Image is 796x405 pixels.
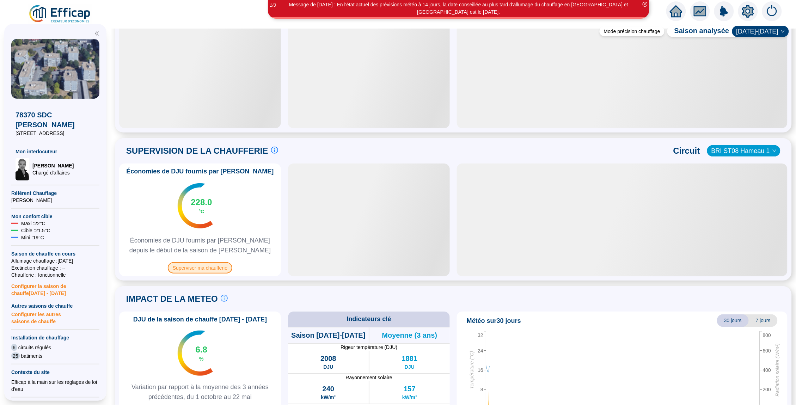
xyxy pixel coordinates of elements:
span: Installation de chauffage [11,334,99,341]
span: down [781,29,785,33]
div: Efficap à la main sur les réglages de loi d'eau [11,379,99,393]
span: Chaufferie : fonctionnelle [11,271,99,278]
span: IMPACT DE LA METEO [126,293,218,305]
span: BRI ST08 Hameau 1 [711,146,776,156]
span: [STREET_ADDRESS] [16,130,95,137]
span: Chargé d'affaires [32,169,74,176]
span: info-circle [271,147,278,154]
span: double-left [94,31,99,36]
i: 1 / 3 [270,2,276,8]
span: [PERSON_NAME] [11,197,99,204]
span: home [670,5,682,18]
span: kW/m² [402,394,417,401]
tspan: 8 [480,387,483,392]
span: Autres saisons de chauffe [11,302,99,309]
img: indicateur températures [178,183,213,228]
img: alerts [762,1,782,21]
tspan: 200 [763,387,771,392]
span: setting [742,5,754,18]
span: 7 jours [749,314,778,327]
span: DJU de la saison de chauffe [DATE] - [DATE] [129,314,271,324]
span: Circuit [673,145,700,157]
span: [PERSON_NAME] [32,162,74,169]
img: efficap energie logo [28,4,92,24]
span: Saison de chauffe en cours [11,250,99,257]
span: 6.8 [196,344,207,355]
span: Configurer les autres saisons de chauffe [11,309,99,325]
span: Cible : 21.5 °C [21,227,50,234]
span: Mini : 19 °C [21,234,44,241]
span: Saison [DATE]-[DATE] [291,331,365,340]
span: Maxi : 22 °C [21,220,45,227]
span: Mon interlocuteur [16,148,95,155]
span: Exctinction chauffage : -- [11,264,99,271]
span: °C [199,208,204,215]
span: 157 [404,384,415,394]
span: 25 [11,352,20,360]
span: Rigeur température (DJU) [288,344,450,351]
span: Contexte du site [11,369,99,376]
tspan: 16 [478,367,483,373]
span: SUPERVISION DE LA CHAUFFERIE [126,145,268,157]
span: 6 [11,344,17,351]
span: fund [694,5,706,18]
img: alerts [714,1,734,21]
span: Indicateurs clé [347,314,391,324]
span: close-circle [643,2,648,7]
tspan: 24 [478,348,483,354]
img: Chargé d'affaires [16,158,30,180]
span: Rayonnement solaire [288,374,450,381]
div: Mode précision chauffage [600,26,665,36]
div: Message de [DATE] : En l'état actuel des prévisions météo à 14 jours, la date conseillée au plus ... [269,1,648,16]
img: indicateur températures [178,331,213,376]
span: % [199,355,203,362]
span: 2024-2025 [736,26,785,37]
span: Superviser ma chaufferie [168,262,232,274]
span: 1881 [402,354,418,364]
tspan: 600 [763,348,771,354]
span: Saison analysée [667,26,729,37]
tspan: 800 [763,332,771,338]
span: info-circle [221,295,228,302]
span: Météo sur 30 jours [467,316,521,326]
span: Moyenne (3 ans) [382,331,437,340]
span: batiments [21,352,43,360]
span: Variation par rapport à la moyenne des 3 années précédentes, du 1 octobre au 22 mai [122,382,278,402]
span: down [772,149,777,153]
span: kW/m² [321,394,336,401]
span: Économies de DJU fournis par [PERSON_NAME] depuis le début de la saison de [PERSON_NAME] [122,235,278,255]
span: DJU [323,364,333,371]
span: Référent Chauffage [11,190,99,197]
span: circuits régulés [18,344,51,351]
span: Configurer la saison de chauffe [DATE] - [DATE] [11,278,99,297]
tspan: Température (°C) [469,351,475,389]
span: 228.0 [191,197,212,208]
tspan: 32 [478,332,483,338]
span: DJU [405,364,415,371]
span: 30 jours [717,314,749,327]
span: Allumage chauffage : [DATE] [11,257,99,264]
span: Économies de DJU fournis par [PERSON_NAME] [122,166,278,176]
span: 78370 SDC [PERSON_NAME] [16,110,95,130]
span: 2008 [320,354,336,364]
tspan: Radiation solaire (W/m²) [775,343,780,397]
tspan: 400 [763,367,771,373]
span: 240 [323,384,334,394]
span: Mon confort cible [11,213,99,220]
